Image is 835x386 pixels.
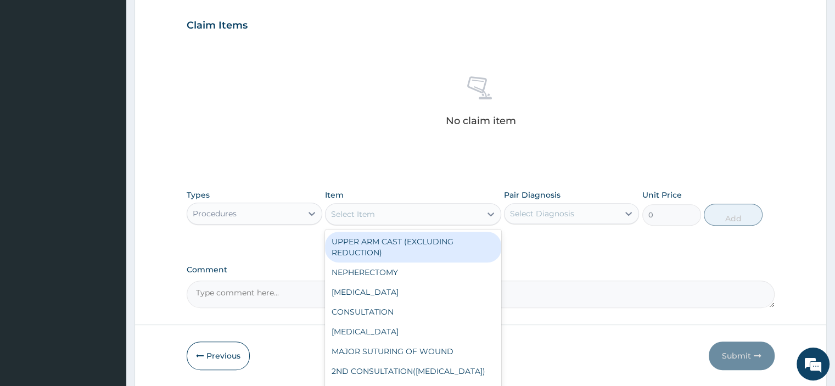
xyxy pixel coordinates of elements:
[187,191,210,200] label: Types
[325,361,501,381] div: 2ND CONSULTATION([MEDICAL_DATA])
[325,262,501,282] div: NEPHERECTOMY
[187,265,774,275] label: Comment
[704,204,763,226] button: Add
[20,55,44,82] img: d_794563401_company_1708531726252_794563401
[193,208,237,219] div: Procedures
[325,322,501,342] div: [MEDICAL_DATA]
[325,282,501,302] div: [MEDICAL_DATA]
[331,209,375,220] div: Select Item
[5,264,209,303] textarea: Type your message and hit 'Enter'
[187,20,248,32] h3: Claim Items
[642,189,682,200] label: Unit Price
[325,342,501,361] div: MAJOR SUTURING OF WOUND
[187,342,250,370] button: Previous
[445,115,515,126] p: No claim item
[325,302,501,322] div: CONSULTATION
[57,61,184,76] div: Chat with us now
[325,232,501,262] div: UPPER ARM CAST (EXCLUDING REDUCTION)
[180,5,206,32] div: Minimize live chat window
[504,189,561,200] label: Pair Diagnosis
[64,120,152,231] span: We're online!
[325,189,344,200] label: Item
[510,208,574,219] div: Select Diagnosis
[709,342,775,370] button: Submit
